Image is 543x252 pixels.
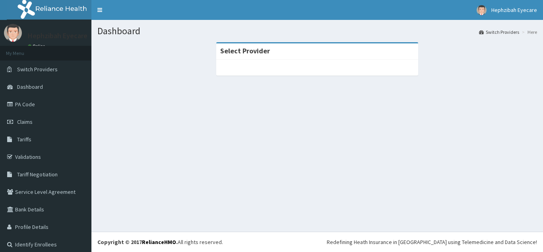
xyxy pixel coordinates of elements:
strong: Select Provider [220,46,270,55]
span: Tariff Negotiation [17,171,58,178]
span: Hephzibah Eyecare [491,6,537,14]
p: Hephzibah Eyecare [28,32,87,39]
span: Switch Providers [17,66,58,73]
strong: Copyright © 2017 . [97,238,178,246]
img: User Image [477,5,487,15]
a: Online [28,43,47,49]
a: RelianceHMO [142,238,176,246]
div: Redefining Heath Insurance in [GEOGRAPHIC_DATA] using Telemedicine and Data Science! [327,238,537,246]
li: Here [520,29,537,35]
footer: All rights reserved. [91,232,543,252]
img: User Image [4,24,22,42]
h1: Dashboard [97,26,537,36]
span: Claims [17,118,33,125]
span: Tariffs [17,136,31,143]
span: Dashboard [17,83,43,90]
a: Switch Providers [479,29,519,35]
